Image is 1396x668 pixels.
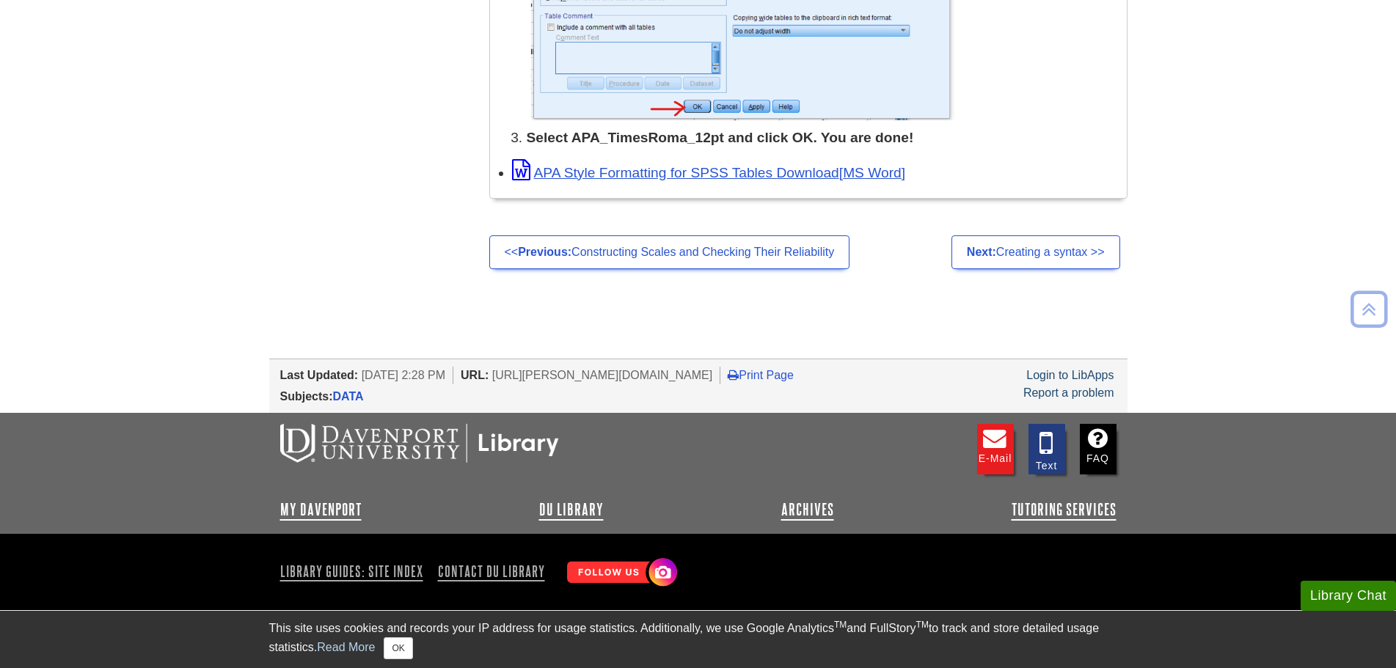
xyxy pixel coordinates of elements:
a: Link opens in new window [512,165,906,180]
a: DU Library [539,501,604,518]
span: [URL][PERSON_NAME][DOMAIN_NAME] [492,369,713,381]
a: DATA [333,390,364,403]
a: Login to LibApps [1026,369,1114,381]
a: Back to Top [1345,299,1392,319]
a: E-mail [977,424,1014,474]
a: Tutoring Services [1012,501,1117,518]
div: This site uses cookies and records your IP address for usage statistics. Additionally, we use Goo... [269,620,1128,659]
sup: TM [916,620,929,630]
a: My Davenport [280,501,362,518]
a: Library Guides: Site Index [280,559,429,584]
span: [DATE] 2:28 PM [362,369,445,381]
span: URL: [461,369,489,381]
img: Follow Us! Instagram [560,552,681,594]
a: Archives [781,501,834,518]
sup: TM [834,620,847,630]
i: Print Page [728,369,739,381]
a: <<Previous:Constructing Scales and Checking Their Reliability [489,235,850,269]
a: Text [1028,424,1065,474]
strong: Next: [967,246,996,258]
a: Contact DU Library [432,559,551,584]
span: Last Updated: [280,369,359,381]
a: Print Page [728,369,794,381]
a: Next:Creating a syntax >> [951,235,1120,269]
a: Report a problem [1023,386,1114,399]
strong: Previous: [518,246,571,258]
b: Select APA_TimesRoma_12pt and click OK. You are done! [527,130,914,145]
a: Read More [317,641,375,653]
button: Library Chat [1301,581,1396,611]
a: FAQ [1080,424,1117,474]
img: DU Libraries [280,424,559,462]
button: Close [384,637,412,659]
span: Subjects: [280,390,333,403]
